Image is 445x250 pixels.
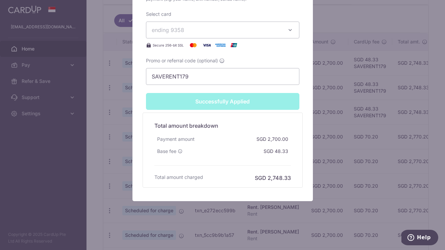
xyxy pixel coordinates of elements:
div: SGD 48.33 [261,145,291,157]
span: Secure 256-bit SSL [153,42,184,48]
h5: Total amount breakdown [154,122,291,130]
h6: SGD 2,748.33 [255,174,291,182]
img: Mastercard [187,41,200,49]
span: Promo or referral code (optional) [146,57,218,64]
img: American Express [214,41,227,49]
span: Base fee [157,148,176,155]
img: Visa [200,41,214,49]
button: ending 9358 [146,22,299,38]
h6: Total amount charged [154,174,203,181]
iframe: Opens a widget where you can find more information [401,230,438,247]
div: SGD 2,700.00 [254,133,291,145]
img: UnionPay [227,41,241,49]
div: Payment amount [154,133,197,145]
label: Select card [146,11,171,18]
span: ending 9358 [152,27,184,33]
